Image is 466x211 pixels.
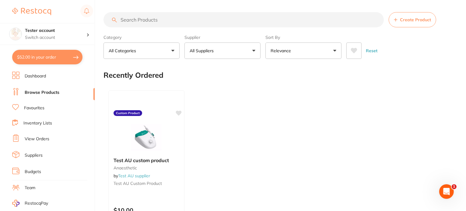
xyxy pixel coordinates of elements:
h4: Tester account [25,28,86,34]
a: RestocqPay [12,200,48,207]
a: Restocq Logo [12,5,51,19]
span: RestocqPay [25,200,48,206]
a: Inventory Lists [23,120,52,126]
p: All Categories [109,48,138,54]
button: All Suppliers [184,43,261,59]
a: View Orders [25,136,49,142]
a: Browse Products [25,90,59,96]
label: Custom Product [114,110,142,116]
img: Restocq Logo [12,8,51,15]
button: Relevance [265,43,342,59]
a: Budgets [25,169,41,175]
button: Reset [364,43,379,59]
input: Search Products [103,12,384,27]
span: Create Product [400,17,431,22]
a: Team [25,185,35,191]
small: Test AU custom product [114,181,179,186]
span: 1 [452,184,457,189]
a: Test AU supplier [118,173,150,179]
p: Relevance [271,48,293,54]
small: anaesthetic [114,165,179,170]
label: Supplier [184,35,261,40]
b: Test AU custom product [114,158,179,163]
p: All Suppliers [190,48,216,54]
h2: Recently Ordered [103,71,163,80]
button: All Categories [103,43,180,59]
img: RestocqPay [12,200,19,207]
button: $52.00 in your order [12,50,82,64]
a: Dashboard [25,73,46,79]
p: Switch account [25,35,86,41]
label: Category [103,35,180,40]
a: Favourites [24,105,44,111]
label: Sort By [265,35,342,40]
img: Tester account [9,28,22,40]
img: Test AU custom product [127,122,166,153]
a: Suppliers [25,152,43,158]
button: Create Product [389,12,436,27]
span: by [114,173,150,179]
iframe: Intercom live chat [439,184,454,199]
